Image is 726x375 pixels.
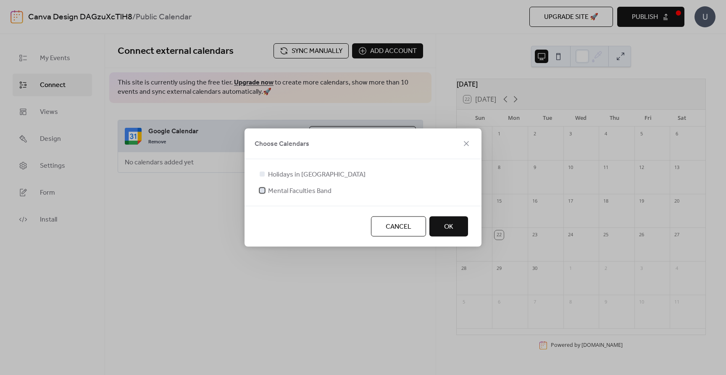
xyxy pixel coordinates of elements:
[268,170,366,180] span: Holidays in [GEOGRAPHIC_DATA]
[268,186,331,196] span: Mental Faculties Band
[371,217,426,237] button: Cancel
[429,217,468,237] button: OK
[444,222,453,232] span: OK
[255,139,309,149] span: Choose Calendars
[386,222,411,232] span: Cancel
